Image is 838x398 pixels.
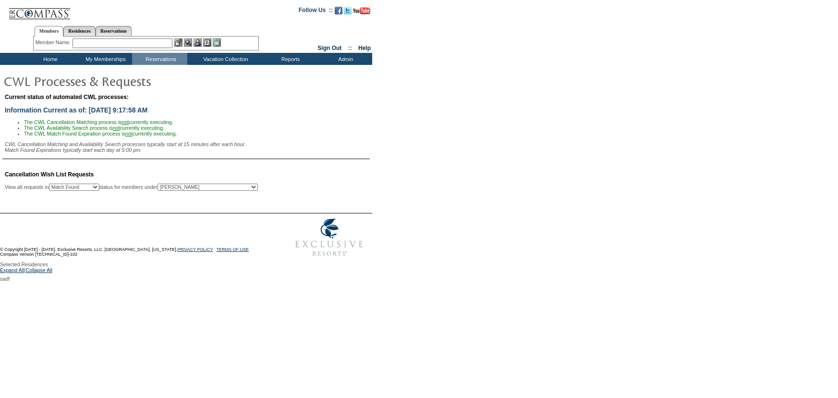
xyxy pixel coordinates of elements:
td: Admin [317,53,372,65]
a: Subscribe to our YouTube Channel [353,10,370,15]
u: not [113,125,120,131]
span: The CWL Cancellation Matching process is currently executing. [24,119,173,125]
span: Cancellation Wish List Requests [5,171,94,178]
span: :: [348,45,352,51]
u: not [121,119,129,125]
a: PRIVACY POLICY [177,247,213,252]
a: Reservations [96,26,132,36]
img: Follow us on Twitter [344,7,352,14]
a: Sign Out [317,45,341,51]
td: Reservations [132,53,187,65]
img: b_calculator.gif [213,38,221,47]
img: Reservations [203,38,211,47]
a: Collapse All [25,267,52,276]
span: Current status of automated CWL processes: [5,94,129,100]
u: not [125,131,133,137]
td: Follow Us :: [299,6,333,17]
div: Member Name: [36,38,73,47]
td: Home [22,53,77,65]
a: Follow us on Twitter [344,10,352,15]
td: My Memberships [77,53,132,65]
a: Members [35,26,64,37]
img: View [184,38,192,47]
td: Reports [262,53,317,65]
span: The CWL Match Found Expiration process is currently executing. [24,131,177,137]
a: Residences [63,26,96,36]
a: TERMS OF USE [217,247,249,252]
img: Become our fan on Facebook [335,7,342,14]
img: Exclusive Resorts [286,213,372,261]
div: CWL Cancellation Matching and Availability Search processes typically start at 15 minutes after e... [5,141,370,153]
td: Vacation Collection [187,53,262,65]
img: Impersonate [194,38,202,47]
span: The CWL Availability Search process is currently executing. [24,125,164,131]
a: Become our fan on Facebook [335,10,342,15]
a: Help [358,45,371,51]
img: Subscribe to our YouTube Channel [353,7,370,14]
div: View all requests in status for members under [5,184,258,191]
span: Information Current as of: [DATE] 9:17:58 AM [5,106,147,114]
img: b_edit.gif [174,38,182,47]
